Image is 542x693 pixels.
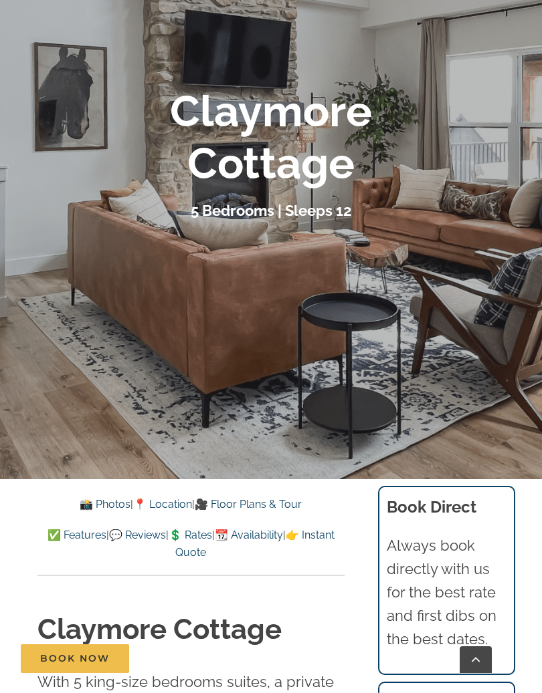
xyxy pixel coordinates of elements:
a: 🎥 Floor Plans & Tour [195,498,302,511]
a: 📆 Availability [215,529,283,541]
a: ✅ Features [48,529,106,541]
a: 👉 Instant Quote [175,529,335,559]
a: 📸 Photos [80,498,130,511]
a: Book Now [21,644,129,673]
span: Book Now [40,653,110,664]
h1: Claymore Cottage [37,610,345,650]
p: | | [37,496,345,513]
p: | | | | [37,527,345,561]
a: 💲 Rates [169,529,212,541]
p: Always book directly with us for the best rate and first dibs on the best dates. [387,534,507,652]
b: Book Direct [387,497,476,517]
a: 📍 Location [133,498,192,511]
b: Claymore Cottage [170,86,372,189]
h3: 5 Bedrooms | Sleeps 12 [191,202,351,219]
a: 💬 Reviews [109,529,166,541]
